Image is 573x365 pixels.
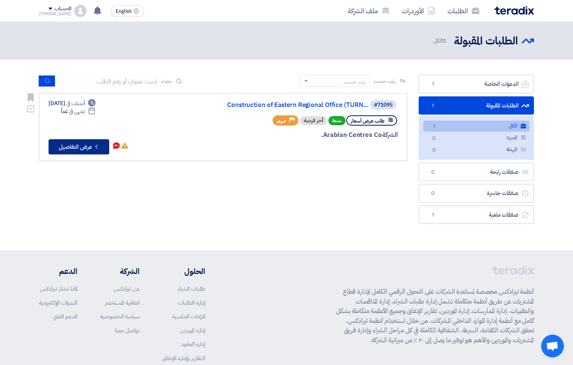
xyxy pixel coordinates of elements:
span: 0 [428,190,437,197]
span: 1 [428,102,437,110]
a: عن تيرادكس [114,285,140,293]
li: الدعم [39,266,77,277]
span: 1 [443,36,446,45]
span: رتب حسب [374,77,395,85]
button: عرض التفاصيل [49,139,109,154]
a: صفقات خاسرة0 [419,184,534,203]
img: Teradix logo [495,6,534,15]
span: نشط [328,116,345,125]
a: الدعم الفني [53,312,77,321]
span: 0 [428,168,437,176]
div: #71095 [374,102,392,108]
a: المزادات العكسية [172,312,205,321]
a: إدارة العقود [181,340,205,348]
a: التقارير وإدارة الإنفاق [162,354,205,362]
div: الحساب [55,6,71,12]
div: غداً [61,107,96,115]
a: الدعوات الخاصة1 [419,75,534,93]
input: ابحث بعنوان أو رقم الطلب [55,76,162,87]
li: الحلول [162,266,205,277]
span: الكل [433,36,448,45]
a: تواصل معنا [115,326,140,335]
a: الكل [423,121,529,132]
span: 1 [428,80,437,88]
a: ملف الشركة [342,2,396,20]
span: مهم [277,117,286,124]
div: رتب حسب [344,78,366,86]
span: ينتهي في [69,107,85,115]
span: 0 [429,146,438,154]
li: الشركة [100,266,140,277]
a: دردشة مفتوحة [541,335,564,357]
div: [DATE] [49,99,96,107]
a: اتفاقية المستخدم [105,299,140,307]
span: أنشئت في [66,99,85,107]
a: سياسة الخصوصية [100,312,140,321]
a: المميزة [423,132,529,143]
span: 1 [429,123,438,131]
span: بحث [162,77,171,85]
a: الأوردرات [396,2,441,20]
a: الندوات الإلكترونية [39,299,77,307]
a: المهملة [423,144,529,155]
a: الطلبات المقبولة1 [419,96,534,115]
span: طلب عرض أسعار [351,117,385,124]
a: Construction of Eastern Regional Office (TURN... [217,102,369,109]
div: Arabian Centres Co. [215,130,398,140]
a: الطلبات [441,2,485,20]
div: أخر فرصة [300,116,327,125]
button: English [111,5,144,17]
span: الشركة [382,130,398,140]
a: صفقات ملغية1 [419,206,534,224]
h2: الطلبات المقبولة [454,34,518,49]
span: English [116,9,132,14]
p: أنظمة تيرادكس مخصصة لمساعدة الشركات على التحول الرقمي الكامل لإدارة قطاع المشتريات عن طريق أنظمة ... [336,287,534,345]
span: 0 [429,135,438,143]
a: صفقات رابحة0 [419,163,534,181]
a: لماذا تختار تيرادكس [40,285,77,293]
a: طلبات الشراء [177,285,205,293]
a: إدارة الموردين [179,326,205,335]
span: 1 [428,211,437,219]
img: profile_test.png [74,5,86,17]
div: [PERSON_NAME] [39,12,71,16]
a: إدارة الطلبات [178,299,205,307]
